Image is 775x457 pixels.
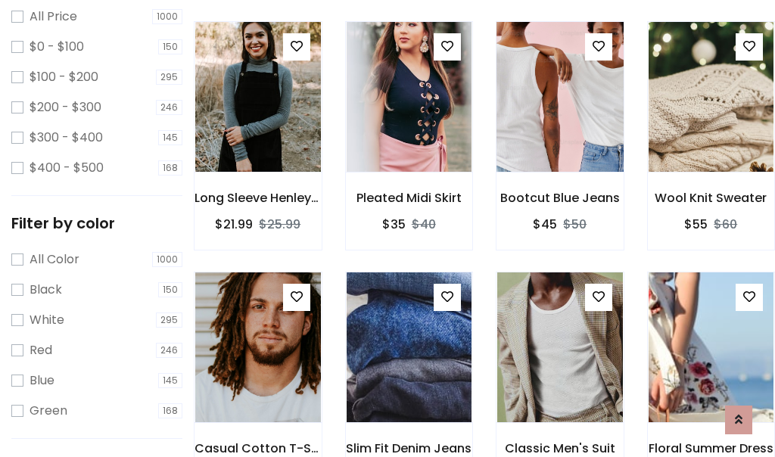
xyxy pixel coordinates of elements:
[563,216,587,233] del: $50
[648,191,775,205] h6: Wool Knit Sweater
[158,282,182,297] span: 150
[259,216,300,233] del: $25.99
[30,129,103,147] label: $300 - $400
[30,68,98,86] label: $100 - $200
[158,373,182,388] span: 145
[156,343,182,358] span: 246
[346,191,473,205] h6: Pleated Midi Skirt
[156,70,182,85] span: 295
[684,217,708,232] h6: $55
[648,441,775,455] h6: Floral Summer Dress
[158,130,182,145] span: 145
[30,8,77,26] label: All Price
[30,341,52,359] label: Red
[496,441,624,455] h6: Classic Men's Suit
[156,312,182,328] span: 295
[158,160,182,176] span: 168
[714,216,737,233] del: $60
[30,159,104,177] label: $400 - $500
[30,250,79,269] label: All Color
[30,311,64,329] label: White
[156,100,182,115] span: 246
[496,191,624,205] h6: Bootcut Blue Jeans
[30,38,84,56] label: $0 - $100
[30,402,67,420] label: Green
[30,372,54,390] label: Blue
[11,214,182,232] h5: Filter by color
[152,9,182,24] span: 1000
[195,441,322,455] h6: Casual Cotton T-Shirt
[533,217,557,232] h6: $45
[215,217,253,232] h6: $21.99
[30,98,101,117] label: $200 - $300
[412,216,436,233] del: $40
[382,217,406,232] h6: $35
[346,441,473,455] h6: Slim Fit Denim Jeans
[195,191,322,205] h6: Long Sleeve Henley T-Shirt
[152,252,182,267] span: 1000
[30,281,62,299] label: Black
[158,39,182,54] span: 150
[158,403,182,418] span: 168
